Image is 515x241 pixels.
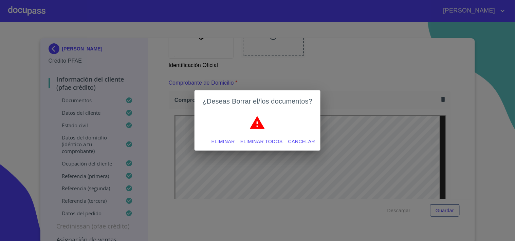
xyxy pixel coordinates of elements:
h2: ¿Deseas Borrar el/los documentos? [203,96,313,107]
span: Cancelar [288,137,315,146]
button: Cancelar [286,135,318,148]
button: Eliminar todos [238,135,286,148]
span: Eliminar [211,137,235,146]
button: Eliminar [209,135,238,148]
span: Eliminar todos [240,137,283,146]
